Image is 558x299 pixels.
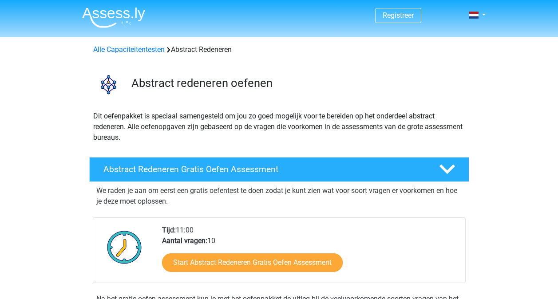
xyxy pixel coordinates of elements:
[90,44,469,55] div: Abstract Redeneren
[90,66,127,103] img: abstract redeneren
[86,157,473,182] a: Abstract Redeneren Gratis Oefen Assessment
[155,225,465,283] div: 11:00 10
[93,45,165,54] a: Alle Capaciteitentesten
[103,164,425,174] h4: Abstract Redeneren Gratis Oefen Assessment
[93,111,465,143] p: Dit oefenpakket is speciaal samengesteld om jou zo goed mogelijk voor te bereiden op het onderdee...
[383,11,414,20] a: Registreer
[162,253,343,272] a: Start Abstract Redeneren Gratis Oefen Assessment
[162,226,176,234] b: Tijd:
[162,236,207,245] b: Aantal vragen:
[96,185,462,207] p: We raden je aan om eerst een gratis oefentest te doen zodat je kunt zien wat voor soort vragen er...
[102,225,147,269] img: Klok
[82,7,145,28] img: Assessly
[131,76,462,90] h3: Abstract redeneren oefenen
